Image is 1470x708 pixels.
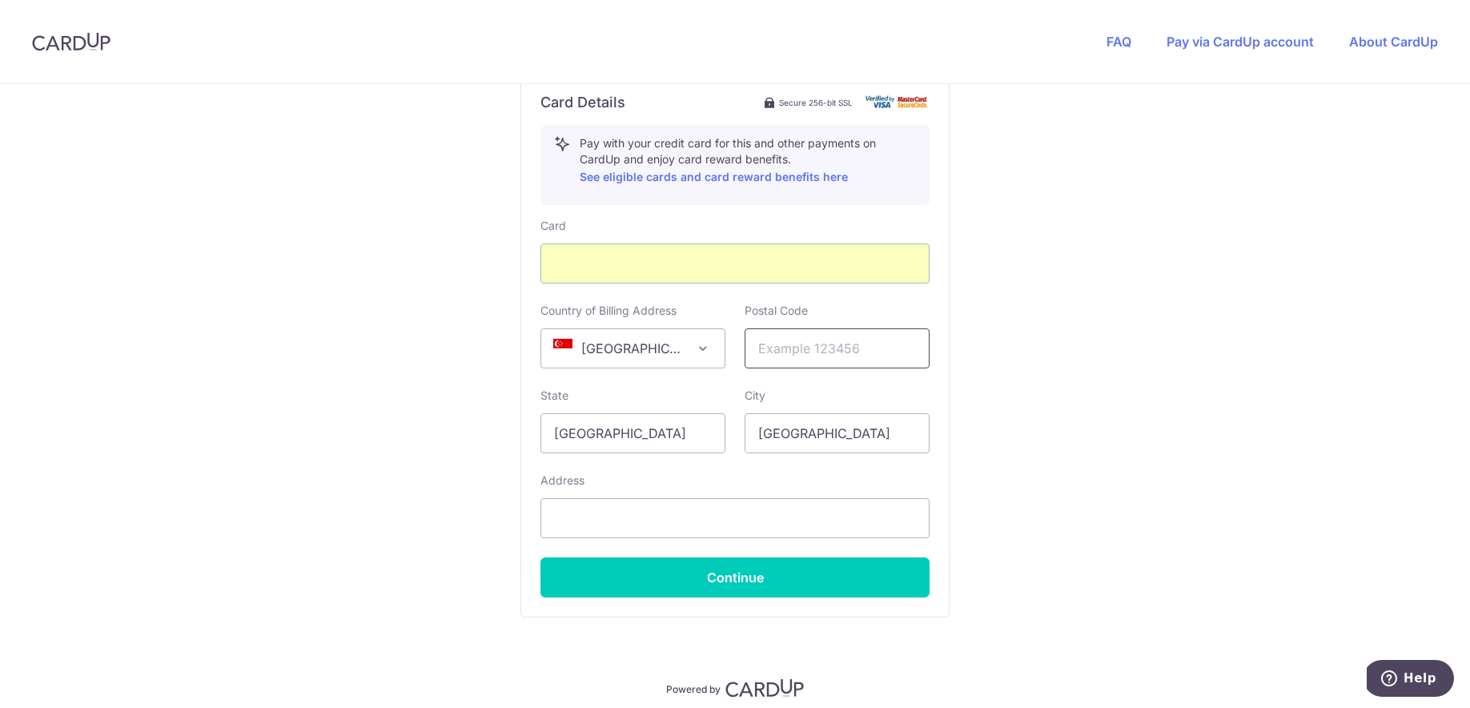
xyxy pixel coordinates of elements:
[541,329,725,368] span: Singapore
[866,95,930,109] img: card secure
[1349,34,1438,50] a: About CardUp
[540,328,725,368] span: Singapore
[540,303,677,319] label: Country of Billing Address
[1367,660,1454,700] iframe: Opens a widget where you can find more information
[745,303,808,319] label: Postal Code
[554,254,916,273] iframe: Secure card payment input frame
[725,678,804,698] img: CardUp
[1167,34,1314,50] a: Pay via CardUp account
[779,96,853,109] span: Secure 256-bit SSL
[745,328,930,368] input: Example 123456
[580,135,916,187] p: Pay with your credit card for this and other payments on CardUp and enjoy card reward benefits.
[745,388,765,404] label: City
[540,93,625,112] h6: Card Details
[666,680,721,696] p: Powered by
[540,218,566,234] label: Card
[580,170,848,183] a: See eligible cards and card reward benefits here
[540,473,584,489] label: Address
[1107,34,1131,50] a: FAQ
[540,557,930,597] button: Continue
[32,32,110,51] img: CardUp
[540,388,568,404] label: State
